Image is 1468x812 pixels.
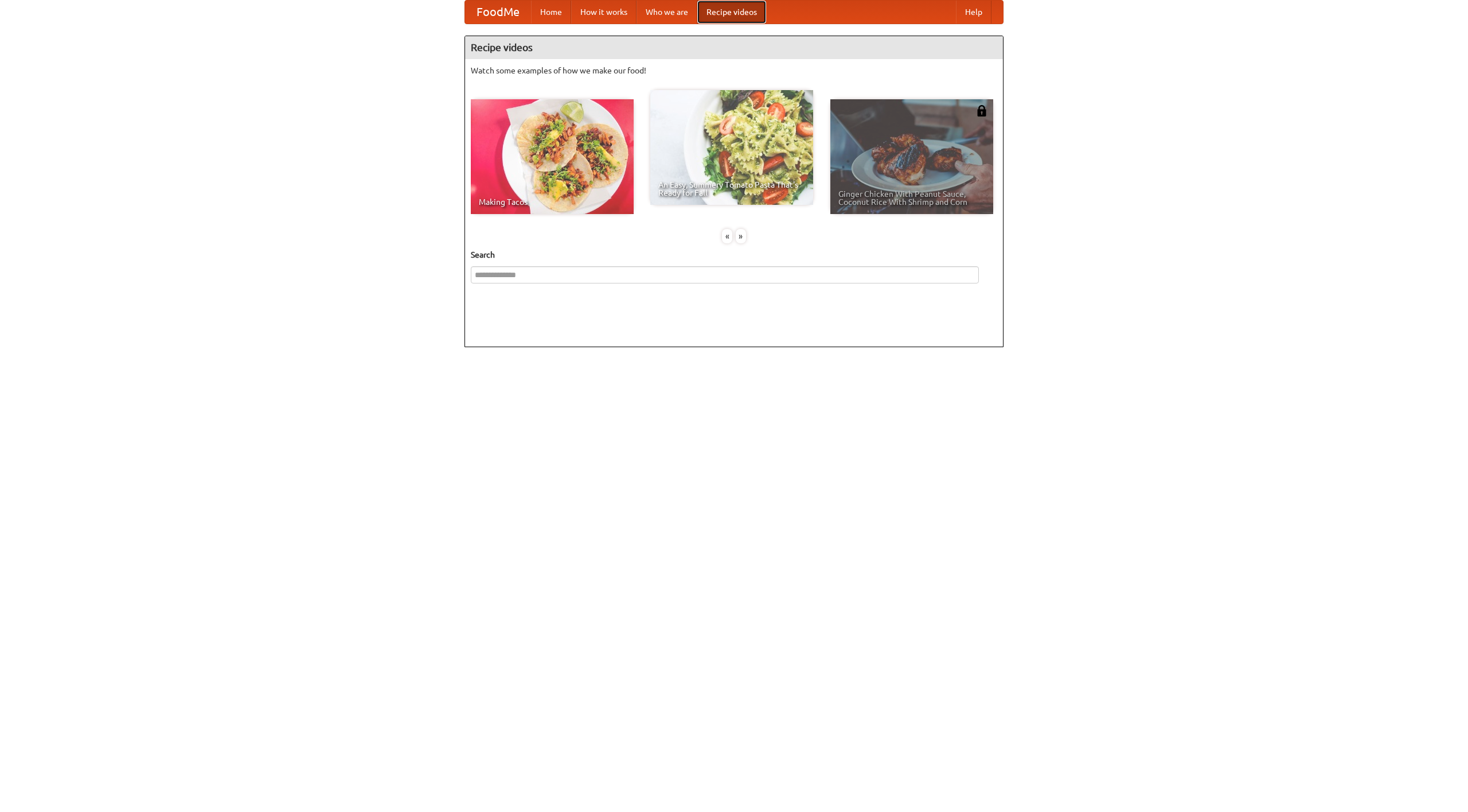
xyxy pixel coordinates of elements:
img: 483408.png [976,105,987,116]
h4: Recipe videos [465,36,1003,59]
div: » [736,229,746,243]
a: Help [956,1,991,24]
span: An Easy, Summery Tomato Pasta That's Ready for Fall [658,181,805,197]
span: Making Tacos [479,198,626,206]
a: Who we are [637,1,697,24]
a: An Easy, Summery Tomato Pasta That's Ready for Fall [650,90,813,205]
p: Watch some examples of how we make our food! [471,65,997,76]
h5: Search [471,249,997,261]
a: Making Tacos [471,99,634,214]
a: FoodMe [465,1,531,24]
a: Home [531,1,571,24]
a: Recipe videos [697,1,766,24]
a: How it works [571,1,637,24]
div: « [722,229,732,243]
